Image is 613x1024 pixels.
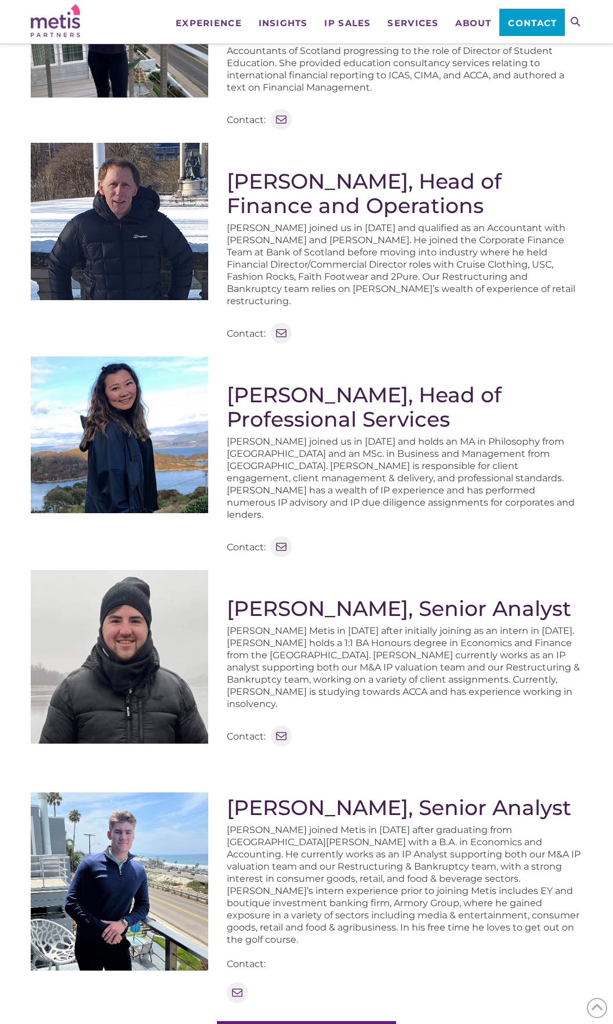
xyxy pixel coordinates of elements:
[227,625,582,710] p: [PERSON_NAME] Metis in [DATE] after initially joining as an intern in [DATE]. [PERSON_NAME] holds...
[324,19,371,27] span: IP Sales
[227,383,582,431] h2: [PERSON_NAME], Head of Professional Services
[227,435,582,521] p: [PERSON_NAME] joined us in [DATE] and holds an MA in Philosophy from [GEOGRAPHIC_DATA] and an MSc...
[31,4,80,37] img: Metis Partners
[227,327,266,340] p: Contact:
[499,9,565,36] a: Contact
[31,356,208,513] img: Ruby Chan - Metis Partners Author
[227,795,582,820] h2: [PERSON_NAME], Senior Analyst
[455,19,491,27] span: About
[227,541,266,553] p: Contact:
[227,958,582,970] p: Contact:
[176,19,242,27] span: Experience
[227,222,582,307] p: [PERSON_NAME] joined us in [DATE] and qualified as an Accountant with [PERSON_NAME] and [PERSON_N...
[227,114,266,126] p: Contact:
[31,792,208,970] img: Matthew Robertson - IP Analyst
[31,143,208,300] img: Iain Baird - Metis Partners Author
[227,730,266,742] p: Contact:
[227,824,582,946] p: [PERSON_NAME] joined Metis in [DATE] after graduating from [GEOGRAPHIC_DATA][PERSON_NAME] with a ...
[387,19,438,27] span: Services
[227,596,582,621] h2: [PERSON_NAME], Senior Analyst
[227,169,582,218] h2: [PERSON_NAME], Head of Finance and Operations
[587,998,607,1018] span: Back to Top
[508,19,557,27] span: Contact
[227,20,582,93] p: [PERSON_NAME] joined us in [DATE]. She qualified as a Chartered Accountant with Deloitte in [DATE...
[259,19,308,27] span: Insights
